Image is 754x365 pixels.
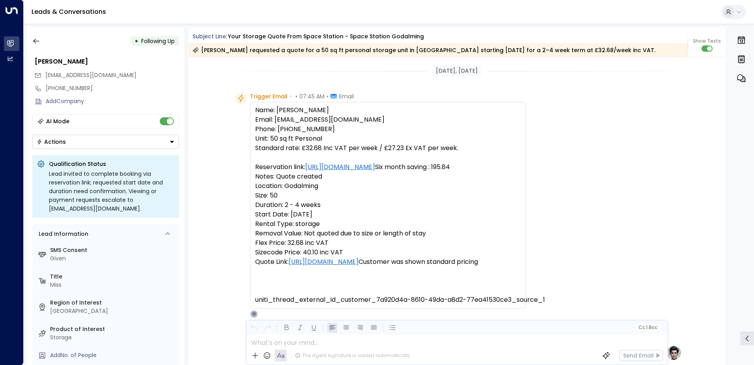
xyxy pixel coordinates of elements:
[263,323,272,333] button: Redo
[32,7,106,16] a: Leads & Conversations
[50,299,176,307] label: Region of Interest
[192,46,655,54] div: [PERSON_NAME] requested a quote for a 50 sq ft personal storage unit in [GEOGRAPHIC_DATA] startin...
[693,38,721,45] span: Show Texts
[50,351,176,359] div: AddNo. of People
[50,333,176,342] div: Storage
[192,32,227,40] span: Subject Line:
[50,325,176,333] label: Product of Interest
[45,71,136,79] span: bonnie_810@hotmail.com
[36,230,88,238] div: Lead Information
[299,92,325,100] span: 07:45 AM
[37,138,66,145] div: Actions
[255,105,521,305] pre: Name: [PERSON_NAME] Email: [EMAIL_ADDRESS][DOMAIN_NAME] Phone: [PHONE_NUMBER] Unit: 50 sq ft Pers...
[638,325,657,330] span: Cc Bcc
[250,310,258,318] div: O
[295,92,297,100] span: •
[289,92,291,100] span: •
[666,345,682,361] img: profile-logo.png
[46,97,179,105] div: AddCompany
[635,324,660,331] button: Cc|Bcc
[295,352,410,359] div: The agent signature is added automatically
[228,32,424,41] div: Your storage quote from Space Station - Space Station Godalming
[46,84,179,92] div: [PHONE_NUMBER]
[141,37,175,45] span: Following Up
[35,57,179,66] div: [PERSON_NAME]
[45,71,136,79] span: [EMAIL_ADDRESS][DOMAIN_NAME]
[646,325,648,330] span: |
[249,323,259,333] button: Undo
[327,92,328,100] span: •
[49,169,174,213] div: Lead invited to complete booking via reservation link; requested start date and duration need con...
[305,162,375,172] a: [URL][DOMAIN_NAME]
[433,65,481,77] div: [DATE], [DATE]
[49,160,174,168] p: Qualification Status
[32,135,179,149] button: Actions
[50,254,176,263] div: Given
[50,273,176,281] label: Title
[32,135,179,149] div: Button group with a nested menu
[250,92,287,100] span: Trigger Email
[50,307,176,315] div: [GEOGRAPHIC_DATA]
[134,34,138,48] div: •
[46,117,69,125] div: AI Mode
[50,281,176,289] div: Miss
[289,257,358,267] a: [URL][DOMAIN_NAME]
[339,92,354,100] span: Email
[50,246,176,254] label: SMS Consent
